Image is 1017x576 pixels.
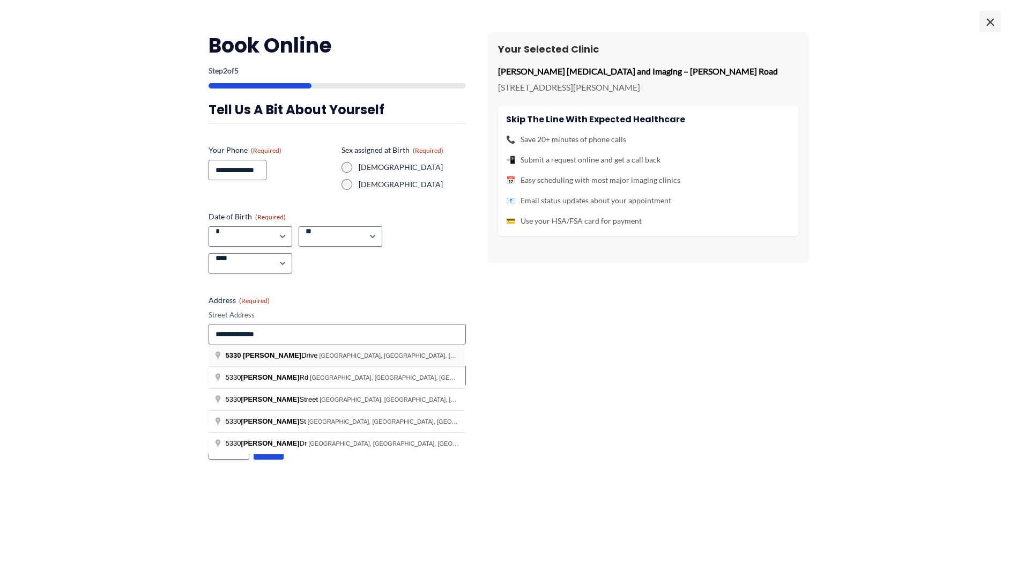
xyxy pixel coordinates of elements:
span: (Required) [239,297,270,305]
span: 5330 [226,351,241,359]
span: [PERSON_NAME] [241,439,299,447]
span: 5330 Rd [226,373,310,381]
li: Save 20+ minutes of phone calls [506,132,790,146]
span: [GEOGRAPHIC_DATA], [GEOGRAPHIC_DATA], [GEOGRAPHIC_DATA] [310,374,501,381]
span: 📧 [506,194,515,208]
span: [PERSON_NAME] [241,395,299,403]
legend: Address [209,295,270,306]
span: [GEOGRAPHIC_DATA], [GEOGRAPHIC_DATA], [GEOGRAPHIC_DATA] [319,352,510,359]
span: [GEOGRAPHIC_DATA], [GEOGRAPHIC_DATA], [GEOGRAPHIC_DATA] [308,418,499,425]
span: 5330 Street [226,395,320,403]
span: 5330 Dr [226,439,309,447]
h4: Skip the line with Expected Healthcare [506,114,790,124]
span: [PERSON_NAME] [241,373,299,381]
span: × [979,11,1001,32]
span: 5 [234,66,239,75]
label: [DEMOGRAPHIC_DATA] [359,179,466,190]
span: 2 [223,66,227,75]
span: [PERSON_NAME] [241,417,299,425]
span: [GEOGRAPHIC_DATA], [GEOGRAPHIC_DATA], [GEOGRAPHIC_DATA] [320,396,510,403]
li: Easy scheduling with most major imaging clinics [506,173,790,187]
span: [GEOGRAPHIC_DATA], [GEOGRAPHIC_DATA], [GEOGRAPHIC_DATA] [308,440,499,447]
span: (Required) [251,146,281,154]
p: [STREET_ADDRESS][PERSON_NAME] [498,79,798,95]
label: Your Phone [209,145,333,156]
label: [DEMOGRAPHIC_DATA] [359,162,466,173]
span: 📅 [506,173,515,187]
span: 💳 [506,214,515,228]
h3: Tell us a bit about yourself [209,101,466,118]
li: Email status updates about your appointment [506,194,790,208]
label: Street Address [209,310,466,320]
p: Step of [209,67,466,75]
span: 📞 [506,132,515,146]
p: [PERSON_NAME] [MEDICAL_DATA] and Imaging – [PERSON_NAME] Road [498,63,798,79]
span: 5330 St [226,417,308,425]
span: (Required) [413,146,443,154]
h2: Book Online [209,32,466,58]
span: (Required) [255,213,286,221]
legend: Sex assigned at Birth [342,145,443,156]
li: Use your HSA/FSA card for payment [506,214,790,228]
h3: Your Selected Clinic [498,43,798,55]
span: Drive [226,351,320,359]
legend: Date of Birth [209,211,286,222]
span: 📲 [506,153,515,167]
span: [PERSON_NAME] [243,351,301,359]
li: Submit a request online and get a call back [506,153,790,167]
